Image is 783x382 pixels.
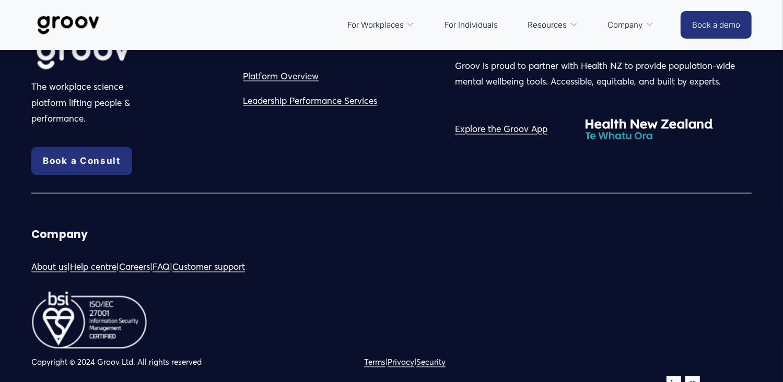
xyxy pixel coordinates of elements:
a: Careers [119,259,150,276]
a: For Individuals [439,13,503,37]
span: Resources [528,18,567,32]
a: FAQ [153,259,170,276]
strong: Company [31,227,88,242]
a: folder dropdown [342,13,420,37]
img: Groov | Workplace Science Platform | Unlock Performance | Drive Results [31,8,105,42]
a: Security [416,355,446,369]
a: Explore the Groov App [455,122,547,138]
p: Groov is proud to partner with Health NZ to provide population-wide mental wellbeing tools. Acces... [455,58,752,90]
p: Copyright © 2024 Groov Ltd. All rights reserved [31,355,389,369]
a: Leadership Performance Services [243,93,377,109]
a: Book a Consult [31,147,132,175]
a: Customer support [172,259,245,276]
a: Book a demo [681,11,752,39]
p: | | [364,355,600,369]
p: The workplace science platform lifting people & performance. [31,79,147,127]
a: folder dropdown [522,13,583,37]
p: | | | | [31,259,389,276]
span: Company [607,18,642,32]
a: About us [31,259,67,276]
a: Terms [364,355,385,369]
a: Platform Overview [243,68,319,85]
span: For Workplaces [347,18,404,32]
a: folder dropdown [602,13,659,37]
a: Privacy [388,355,414,369]
a: Help centre [70,259,116,276]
